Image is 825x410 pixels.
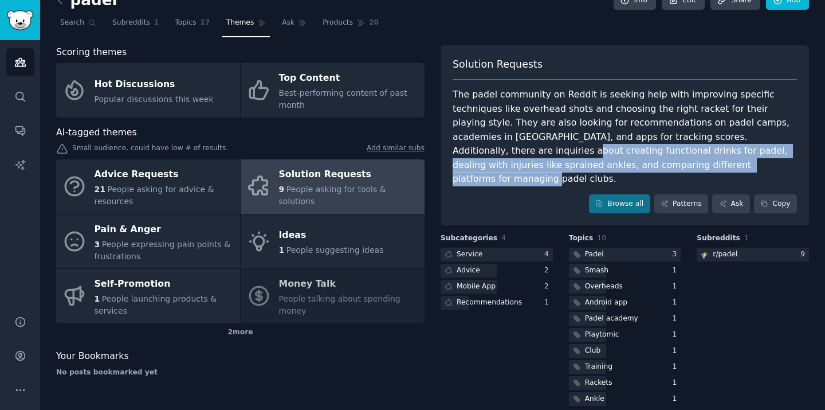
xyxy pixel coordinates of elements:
a: Themes [222,14,270,37]
div: 2 [544,265,553,276]
span: Subreddits [112,18,150,28]
a: Patterns [654,194,708,214]
a: Add similar subs [367,143,425,155]
img: GummySearch logo [7,10,33,30]
span: Solution Requests [453,57,543,72]
div: 1 [673,394,681,404]
div: Self-Promotion [95,275,234,294]
div: 3 [673,249,681,260]
span: Popular discussions this week [95,95,214,104]
span: People suggesting ideas [286,245,384,255]
a: Pain & Anger3People expressing pain points & frustrations [56,214,240,269]
span: 17 [201,18,210,28]
span: Subreddits [697,233,740,244]
span: Search [60,18,84,28]
div: Ankle [585,394,604,404]
div: r/ padel [713,249,737,260]
span: Topics [175,18,196,28]
a: Ask [712,194,750,214]
div: 4 [544,249,553,260]
div: Hot Discussions [95,75,214,93]
a: Mobile App2 [441,280,553,294]
div: 9 [800,249,809,260]
a: Browse all [589,194,650,214]
a: Training1 [569,360,681,374]
a: Top ContentBest-performing content of past month [241,63,425,118]
div: 1 [673,265,681,276]
div: Recommendations [457,298,522,308]
span: 9 [279,185,285,194]
div: 1 [673,282,681,292]
span: People asking for advice & resources [95,185,214,206]
a: Advice Requests21People asking for advice & resources [56,159,240,214]
a: Search [56,14,100,37]
span: AI-tagged themes [56,126,137,140]
div: Advice [457,265,480,276]
div: Club [585,346,601,356]
div: Training [585,362,612,372]
span: 21 [95,185,105,194]
div: Small audience, could have low # of results. [56,143,425,155]
a: Recommendations1 [441,296,553,310]
span: People expressing pain points & frustrations [95,240,231,261]
div: Padel [585,249,604,260]
span: 10 [597,234,606,242]
span: Subcategories [441,233,497,244]
span: Themes [226,18,254,28]
a: Club1 [569,344,681,358]
a: Products20 [319,14,383,37]
div: Top Content [279,69,419,88]
a: padelr/padel9 [697,248,809,262]
span: Your Bookmarks [56,349,129,364]
span: 1 [744,234,749,242]
img: padel [701,251,709,259]
a: Overheads1 [569,280,681,294]
a: Ask [278,14,311,37]
button: Copy [754,194,797,214]
div: Android app [585,298,627,308]
a: Playtomic1 [569,328,681,342]
div: Overheads [585,282,623,292]
span: Ask [282,18,294,28]
div: Advice Requests [95,166,234,184]
span: 1 [279,245,285,255]
span: 1 [95,294,100,303]
a: Padel3 [569,248,681,262]
span: 20 [369,18,379,28]
div: 2 more [56,323,425,342]
div: Rackets [585,378,612,388]
div: 1 [544,298,553,308]
a: Hot DiscussionsPopular discussions this week [56,63,240,118]
div: 1 [673,378,681,388]
a: Ankle1 [569,392,681,407]
div: Smash [585,265,608,276]
a: Advice2 [441,264,553,278]
div: 1 [673,330,681,340]
div: Service [457,249,482,260]
span: Best-performing content of past month [279,88,407,110]
span: Topics [569,233,594,244]
div: The padel community on Reddit is seeking help with improving specific techniques like overhead sh... [453,88,797,186]
div: Padel academy [585,314,638,324]
div: No posts bookmarked yet [56,368,425,378]
a: Padel academy1 [569,312,681,326]
div: 1 [673,314,681,324]
a: Rackets1 [569,376,681,391]
div: Pain & Anger [95,220,234,239]
span: People asking for tools & solutions [279,185,386,206]
span: Scoring themes [56,45,127,60]
div: 1 [673,362,681,372]
span: 1 [154,18,159,28]
div: 1 [673,298,681,308]
a: Android app1 [569,296,681,310]
a: Self-Promotion1People launching products & services [56,269,240,323]
span: 4 [501,234,506,242]
span: People launching products & services [95,294,217,315]
a: Solution Requests9People asking for tools & solutions [241,159,425,214]
span: Products [323,18,353,28]
a: Topics17 [171,14,214,37]
a: Smash1 [569,264,681,278]
a: Ideas1People suggesting ideas [241,214,425,269]
div: Mobile App [457,282,496,292]
a: Subreddits1 [108,14,163,37]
